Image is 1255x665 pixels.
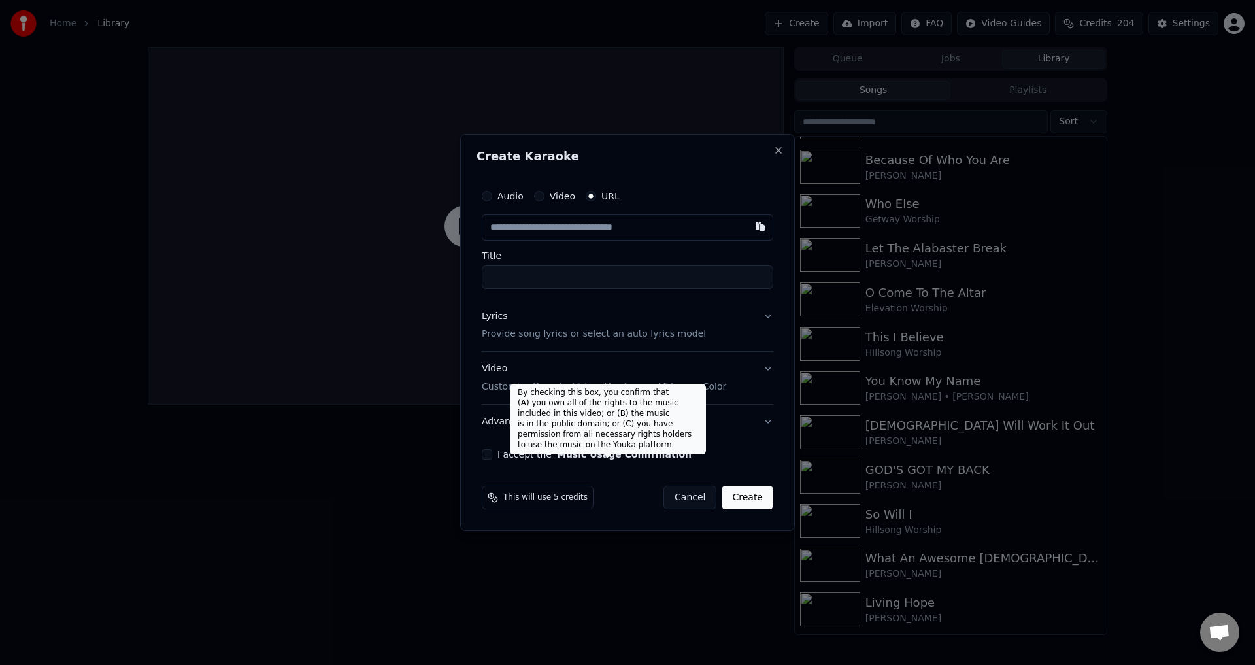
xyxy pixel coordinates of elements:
span: This will use 5 credits [503,492,588,503]
div: Video [482,363,726,394]
button: Cancel [663,486,716,509]
div: Lyrics [482,310,507,323]
button: Create [722,486,773,509]
label: Video [550,192,575,201]
h2: Create Karaoke [477,150,778,162]
label: I accept the [497,450,692,459]
p: Customize Karaoke Video: Use Image, Video, or Color [482,381,726,394]
button: I accept the [557,450,692,459]
div: By checking this box, you confirm that (A) you own all of the rights to the music included in thi... [510,384,706,454]
label: Audio [497,192,524,201]
button: VideoCustomize Karaoke Video: Use Image, Video, or Color [482,352,773,405]
label: Title [482,251,773,260]
p: Provide song lyrics or select an auto lyrics model [482,328,706,341]
button: LyricsProvide song lyrics or select an auto lyrics model [482,299,773,352]
button: Advanced [482,405,773,439]
label: URL [601,192,620,201]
